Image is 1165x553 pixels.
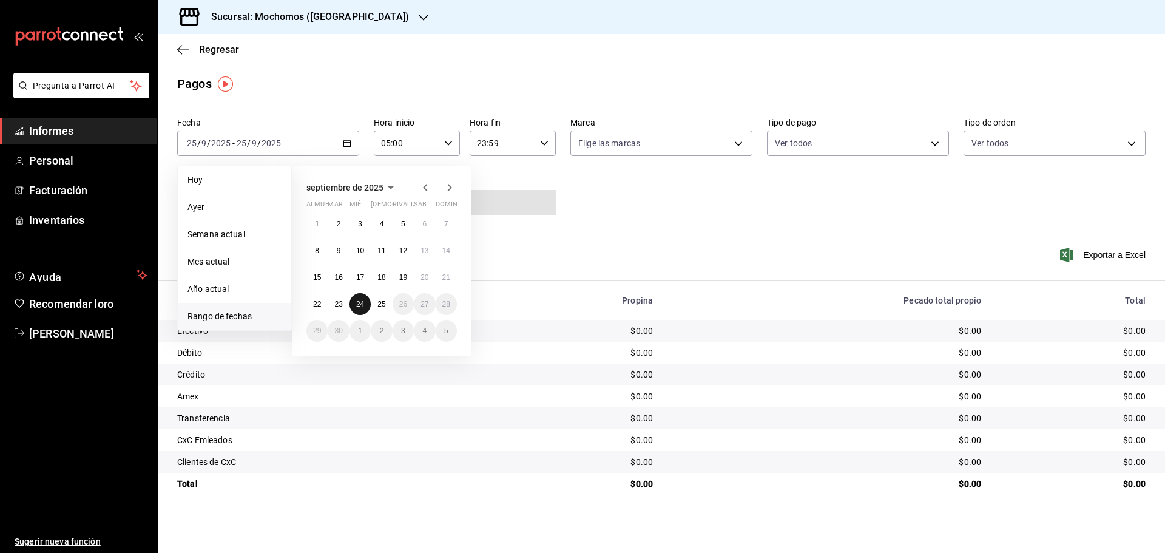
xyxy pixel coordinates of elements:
font: Efectivo [177,326,208,336]
font: septiembre de 2025 [306,183,383,192]
abbr: 8 de septiembre de 2025 [315,246,319,255]
abbr: sábado [414,200,427,213]
font: 24 [356,300,364,308]
font: 15 [313,273,321,282]
font: $0.00 [959,435,981,445]
font: 10 [356,246,364,255]
font: dominio [436,200,465,208]
abbr: 17 de septiembre de 2025 [356,273,364,282]
button: 9 de septiembre de 2025 [328,240,349,262]
font: $0.00 [1123,326,1146,336]
abbr: 14 de septiembre de 2025 [442,246,450,255]
button: 21 de septiembre de 2025 [436,266,457,288]
font: 30 [334,327,342,335]
font: Pagos [177,76,212,91]
abbr: lunes [306,200,342,213]
abbr: miércoles [349,200,361,213]
font: Clientes de CxC [177,457,236,467]
abbr: martes [328,200,342,213]
input: ---- [261,138,282,148]
font: 5 [401,220,405,228]
button: 8 de septiembre de 2025 [306,240,328,262]
abbr: viernes [393,200,426,213]
font: 21 [442,273,450,282]
font: Total [177,479,198,489]
font: almuerzo [306,200,342,208]
abbr: 11 de septiembre de 2025 [377,246,385,255]
abbr: 22 de septiembre de 2025 [313,300,321,308]
input: -- [201,138,207,148]
font: 23 [334,300,342,308]
font: 5 [444,327,448,335]
font: 22 [313,300,321,308]
font: Tipo de orden [964,118,1016,127]
font: 28 [442,300,450,308]
font: Propina [622,296,653,305]
button: 2 de octubre de 2025 [371,320,392,342]
font: Marca [570,118,595,127]
font: Informes [29,124,73,137]
font: rivalizar [393,200,426,208]
button: 7 de septiembre de 2025 [436,213,457,235]
abbr: 12 de septiembre de 2025 [399,246,407,255]
font: $0.00 [630,479,653,489]
button: 24 de septiembre de 2025 [349,293,371,315]
font: Ayuda [29,271,62,283]
font: 29 [313,327,321,335]
button: 2 de septiembre de 2025 [328,213,349,235]
font: $0.00 [959,392,981,401]
abbr: 19 de septiembre de 2025 [399,273,407,282]
font: [PERSON_NAME] [29,327,114,340]
font: Total [1125,296,1146,305]
button: Pregunta a Parrot AI [13,73,149,98]
font: $0.00 [959,370,981,379]
abbr: 2 de septiembre de 2025 [337,220,341,228]
font: $0.00 [959,348,981,358]
button: 17 de septiembre de 2025 [349,266,371,288]
font: Semana actual [187,229,245,239]
font: Año actual [187,284,229,294]
font: Pregunta a Parrot AI [33,81,115,90]
button: 15 de septiembre de 2025 [306,266,328,288]
font: $0.00 [630,326,653,336]
font: / [247,138,251,148]
font: 2 [337,220,341,228]
font: 4 [380,220,384,228]
font: mar [328,200,342,208]
abbr: 16 de septiembre de 2025 [334,273,342,282]
font: sab [414,200,427,208]
font: Hora fin [470,118,501,127]
abbr: 7 de septiembre de 2025 [444,220,448,228]
button: 11 de septiembre de 2025 [371,240,392,262]
font: - [232,138,235,148]
font: 1 [315,220,319,228]
font: $0.00 [959,413,981,423]
font: Pecado total propio [903,296,981,305]
font: Tipo de pago [767,118,817,127]
button: 6 de septiembre de 2025 [414,213,435,235]
button: 22 de septiembre de 2025 [306,293,328,315]
img: Marcador de información sobre herramientas [218,76,233,92]
font: Personal [29,154,73,167]
abbr: 21 de septiembre de 2025 [442,273,450,282]
font: $0.00 [630,435,653,445]
font: 12 [399,246,407,255]
font: Débito [177,348,202,358]
font: 27 [420,300,428,308]
abbr: 3 de septiembre de 2025 [358,220,362,228]
abbr: 27 de septiembre de 2025 [420,300,428,308]
font: 3 [358,220,362,228]
button: 4 de octubre de 2025 [414,320,435,342]
abbr: 4 de septiembre de 2025 [380,220,384,228]
button: 19 de septiembre de 2025 [393,266,414,288]
abbr: 25 de septiembre de 2025 [377,300,385,308]
font: Ver todos [775,138,812,148]
font: $0.00 [1123,348,1146,358]
font: 3 [401,327,405,335]
font: [DEMOGRAPHIC_DATA] [371,200,442,208]
font: Ver todos [971,138,1008,148]
button: 27 de septiembre de 2025 [414,293,435,315]
abbr: jueves [371,200,442,213]
font: Mes actual [187,257,229,266]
